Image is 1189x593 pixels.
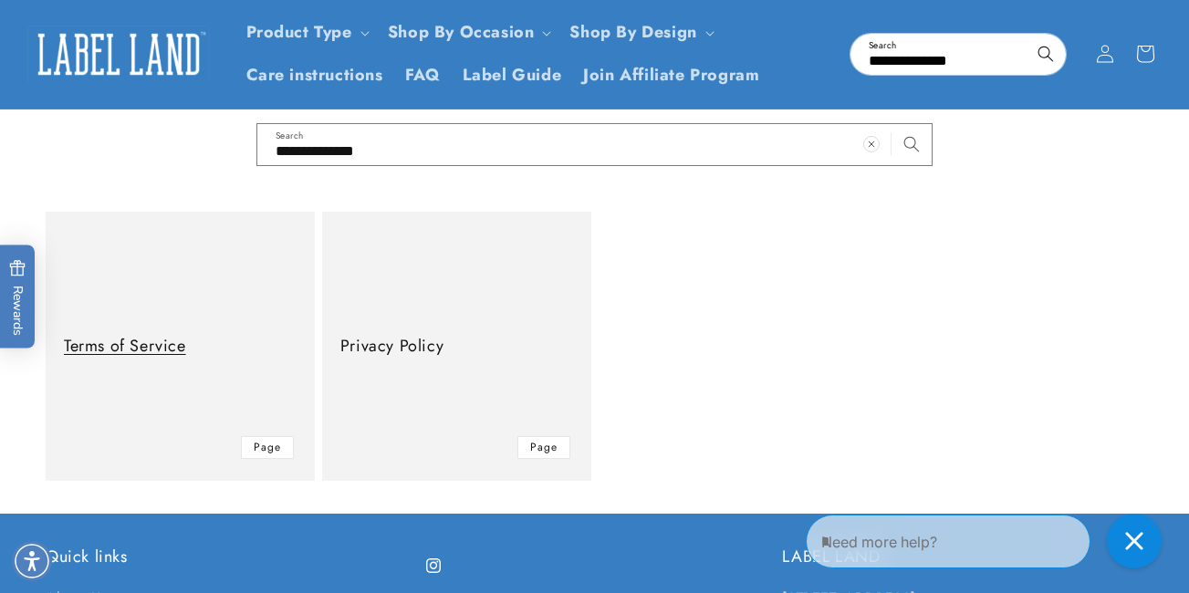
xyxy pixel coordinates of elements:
a: Label Land [21,19,217,89]
span: Rewards [9,260,26,336]
span: Label Guide [463,65,562,86]
a: Care instructions [235,54,394,97]
summary: Shop By Occasion [377,11,559,54]
h2: Quick links [46,546,407,567]
a: Join Affiliate Program [572,54,770,97]
summary: Shop By Design [558,11,721,54]
a: Label Guide [452,54,573,97]
a: FAQ [394,54,452,97]
button: Clear search term [986,34,1026,74]
a: Shop By Design [569,20,696,44]
span: FAQ [405,65,441,86]
img: Label Land [27,26,210,82]
a: Privacy Policy [340,336,573,357]
div: Accessibility Menu [12,541,52,581]
span: Join Affiliate Program [583,65,759,86]
a: Product Type [246,20,352,44]
span: Shop By Occasion [388,22,535,43]
h2: LABEL LAND [782,546,1143,567]
button: Search [1026,34,1066,74]
iframe: Gorgias Floating Chat [806,507,1171,575]
summary: Product Type [235,11,377,54]
button: Search [892,124,932,164]
span: Care instructions [246,65,383,86]
button: Clear search term [851,124,892,164]
a: Terms of Service [64,336,297,357]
